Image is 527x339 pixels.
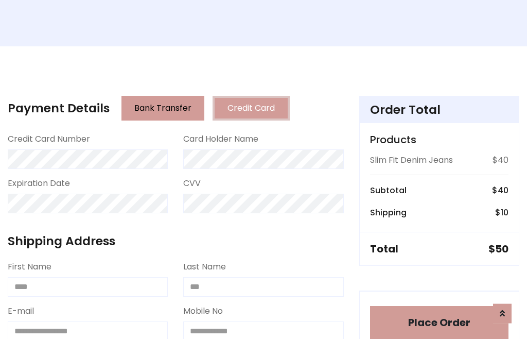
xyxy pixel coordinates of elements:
h6: Shipping [370,208,407,217]
span: 50 [495,242,508,256]
h4: Payment Details [8,101,110,115]
h6: $ [492,185,508,195]
h6: $ [495,208,508,217]
label: Last Name [183,261,226,273]
span: 10 [501,207,508,218]
label: Expiration Date [8,177,70,190]
h5: Total [370,243,398,255]
h6: Subtotal [370,185,407,195]
span: 40 [498,184,508,196]
h5: Products [370,133,508,146]
label: Mobile No [183,305,223,317]
button: Bank Transfer [121,96,204,121]
h4: Order Total [370,103,508,117]
button: Credit Card [213,96,290,121]
label: Card Holder Name [183,133,258,145]
p: $40 [493,154,508,166]
label: CVV [183,177,201,190]
h4: Shipping Address [8,234,344,248]
button: Place Order [370,306,508,339]
label: Credit Card Number [8,133,90,145]
p: Slim Fit Denim Jeans [370,154,453,166]
label: First Name [8,261,51,273]
h5: $ [488,243,508,255]
label: E-mail [8,305,34,317]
